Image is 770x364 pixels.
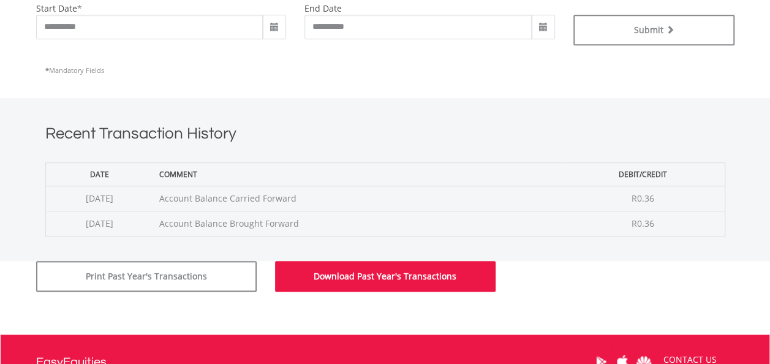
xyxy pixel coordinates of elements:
h1: Recent Transaction History [45,123,725,150]
td: Account Balance Brought Forward [153,211,561,236]
th: Debit/Credit [561,162,725,186]
th: Date [45,162,153,186]
span: Mandatory Fields [45,66,104,75]
span: R0.36 [632,218,654,229]
td: [DATE] [45,186,153,211]
th: Comment [153,162,561,186]
span: R0.36 [632,192,654,204]
td: Account Balance Carried Forward [153,186,561,211]
button: Download Past Year's Transactions [275,261,496,292]
button: Submit [573,15,734,45]
td: [DATE] [45,211,153,236]
label: start date [36,2,77,14]
label: end date [304,2,342,14]
button: Print Past Year's Transactions [36,261,257,292]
